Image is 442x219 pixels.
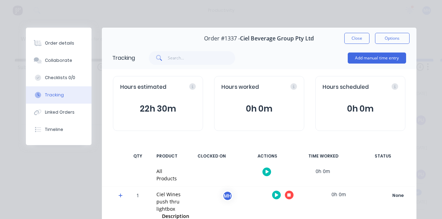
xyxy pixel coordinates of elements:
[222,191,233,201] div: MH
[26,35,92,52] button: Order details
[375,33,410,44] button: Options
[152,149,182,163] div: PRODUCT
[156,168,177,182] div: All Products
[45,109,75,115] div: Linked Orders
[298,149,349,163] div: TIME WORKED
[221,83,259,91] span: Hours worked
[26,52,92,69] button: Collaborate
[26,121,92,138] button: Timeline
[156,191,193,212] div: Ciel Wines push thru lightbox
[297,163,349,179] div: 0h 0m
[26,86,92,104] button: Tracking
[354,149,412,163] div: STATUS
[186,149,238,163] div: CLOCKED ON
[45,57,72,64] div: Collaborate
[240,35,314,42] span: Ciel Beverage Group Pty Ltd
[323,83,369,91] span: Hours scheduled
[45,40,74,46] div: Order details
[45,75,75,81] div: Checklists 0/0
[168,51,235,65] input: Search...
[221,102,297,115] button: 0h 0m
[127,149,148,163] div: QTY
[45,126,63,133] div: Timeline
[344,33,369,44] button: Close
[348,53,406,64] button: Add manual time entry
[120,102,196,115] button: 22h 30m
[204,35,240,42] span: Order #1337 -
[323,102,398,115] button: 0h 0m
[120,83,166,91] span: Hours estimated
[26,104,92,121] button: Linked Orders
[373,191,423,200] button: None
[112,54,135,62] div: Tracking
[45,92,64,98] div: Tracking
[313,187,365,202] div: 0h 0m
[373,191,423,200] div: None
[26,69,92,86] button: Checklists 0/0
[242,149,294,163] div: ACTIONS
